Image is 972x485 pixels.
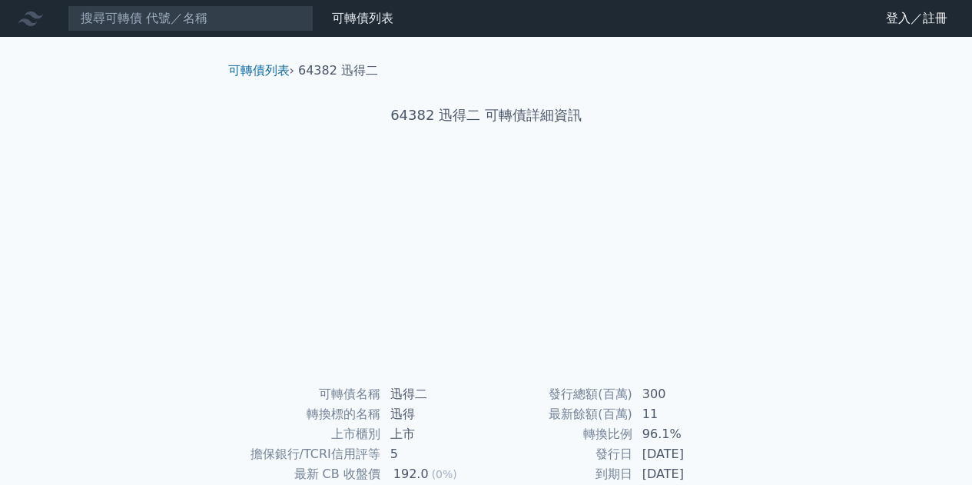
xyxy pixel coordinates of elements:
td: 轉換標的名稱 [234,404,381,424]
td: 發行總額(百萬) [486,384,633,404]
li: 64382 迅得二 [298,61,378,80]
td: 到期日 [486,464,633,484]
a: 可轉債列表 [228,63,290,78]
td: 轉換比例 [486,424,633,444]
td: [DATE] [633,444,738,464]
a: 登入／註冊 [874,6,960,31]
div: 192.0 [390,465,432,483]
a: 可轉債列表 [332,11,393,25]
td: 迅得 [381,404,486,424]
td: 最新餘額(百萬) [486,404,633,424]
span: (0%) [432,468,457,480]
td: 300 [633,384,738,404]
td: 擔保銀行/TCRI信用評等 [234,444,381,464]
td: 5 [381,444,486,464]
td: 96.1% [633,424,738,444]
td: [DATE] [633,464,738,484]
input: 搜尋可轉債 代號／名稱 [68,5,313,32]
td: 上市 [381,424,486,444]
td: 上市櫃別 [234,424,381,444]
h1: 64382 迅得二 可轉債詳細資訊 [216,105,757,126]
td: 最新 CB 收盤價 [234,464,381,484]
td: 可轉債名稱 [234,384,381,404]
td: 發行日 [486,444,633,464]
li: › [228,61,294,80]
td: 11 [633,404,738,424]
td: 迅得二 [381,384,486,404]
